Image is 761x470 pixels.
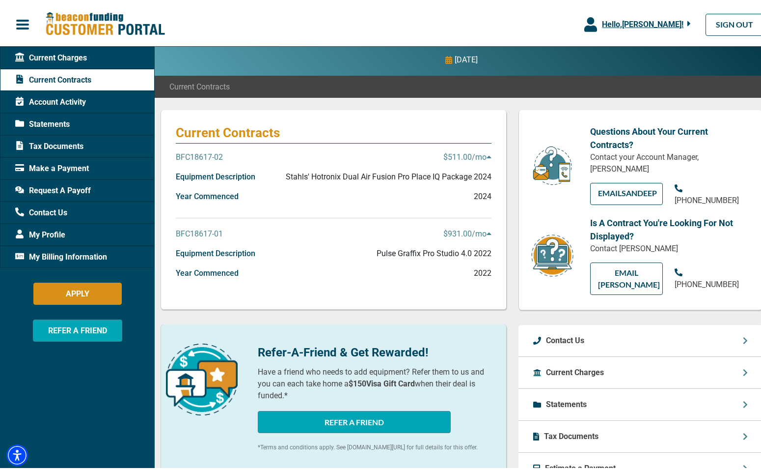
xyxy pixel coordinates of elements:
[602,17,683,27] span: Hello, [PERSON_NAME] !
[675,180,747,204] a: [PHONE_NUMBER]
[349,377,415,386] b: $150 Visa Gift Card
[176,265,239,277] p: Year Commenced
[443,149,491,161] p: $511.00 /mo
[675,193,739,203] span: [PHONE_NUMBER]
[45,9,165,34] img: Beacon Funding Customer Portal Logo
[258,441,491,449] p: *Terms and conditions apply. See [DOMAIN_NAME][URL] for full details for this offer.
[530,231,574,276] img: contract-icon.png
[33,280,122,302] button: APPLY
[176,188,239,200] p: Year Commenced
[590,240,747,252] p: Contact [PERSON_NAME]
[6,442,28,464] div: Accessibility Menu
[258,409,451,431] button: REFER A FRIEND
[590,260,663,293] a: EMAIL [PERSON_NAME]
[33,317,122,339] button: REFER A FRIEND
[15,182,91,194] span: Request A Payoff
[544,428,598,440] p: Tax Documents
[176,226,223,237] p: BFC18617-01
[176,169,255,180] p: Equipment Description
[286,169,491,180] p: Stahls' Hotronix Dual Air Fusion Pro Place IQ Package 2024
[443,226,491,237] p: $931.00 /mo
[169,79,230,90] span: Current Contracts
[675,264,747,288] a: [PHONE_NUMBER]
[15,50,87,61] span: Current Charges
[258,364,491,399] p: Have a friend who needs to add equipment? Refer them to us and you can each take home a when thei...
[530,143,574,184] img: customer-service.png
[15,205,67,216] span: Contact Us
[546,396,587,408] p: Statements
[176,122,491,138] p: Current Contracts
[15,138,83,150] span: Tax Documents
[15,227,65,238] span: My Profile
[166,341,238,413] img: refer-a-friend-icon.png
[15,72,91,84] span: Current Contracts
[590,149,747,173] p: Contact your Account Manager, [PERSON_NAME]
[474,265,491,277] p: 2022
[455,52,478,63] p: [DATE]
[546,364,604,376] p: Current Charges
[590,214,747,240] p: Is A Contract You're Looking For Not Displayed?
[176,245,255,257] p: Equipment Description
[15,94,86,106] span: Account Activity
[176,149,223,161] p: BFC18617-02
[675,277,739,287] span: [PHONE_NUMBER]
[474,188,491,200] p: 2024
[546,332,584,344] p: Contact Us
[590,122,747,149] p: Questions About Your Current Contracts?
[15,116,70,128] span: Statements
[258,341,491,359] p: Refer-A-Friend & Get Rewarded!
[15,160,89,172] span: Make a Payment
[590,180,663,203] a: EMAILSandeep
[15,249,107,261] span: My Billing Information
[377,245,491,257] p: Pulse Graffix Pro Studio 4.0 2022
